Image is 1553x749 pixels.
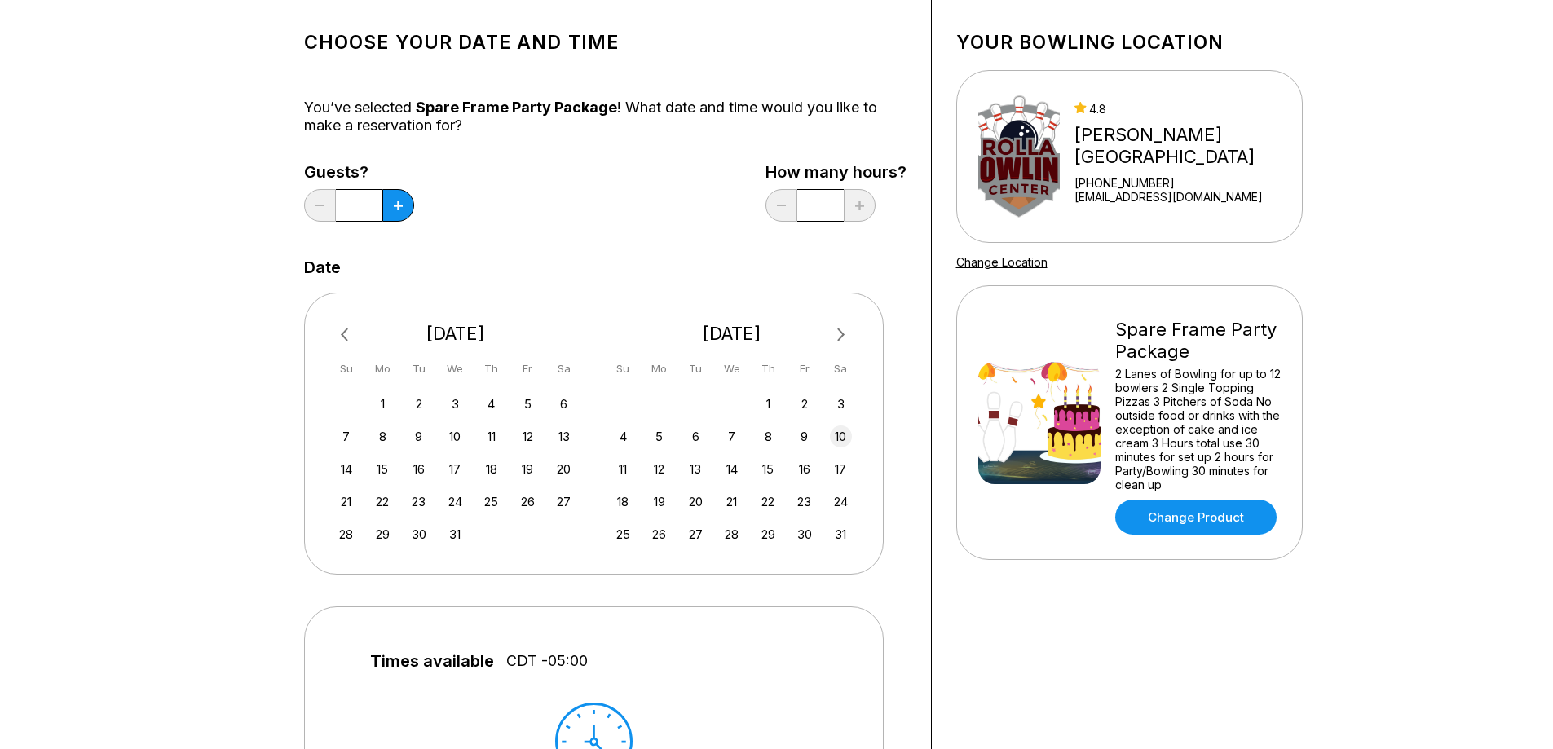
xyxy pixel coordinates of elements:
h1: Your bowling location [956,31,1303,54]
div: Choose Tuesday, December 16th, 2025 [408,458,430,480]
img: Rolla Bowling Center [978,95,1061,218]
div: Choose Friday, December 5th, 2025 [517,393,539,415]
div: Choose Tuesday, December 23rd, 2025 [408,491,430,513]
div: You’ve selected ! What date and time would you like to make a reservation for? [304,99,907,134]
div: We [721,358,743,380]
div: Mo [648,358,670,380]
div: Su [612,358,634,380]
label: Date [304,258,341,276]
div: Choose Wednesday, December 24th, 2025 [444,491,466,513]
div: Choose Saturday, January 31st, 2026 [830,523,852,545]
div: Sa [830,358,852,380]
div: Choose Tuesday, January 6th, 2026 [685,425,707,447]
span: Spare Frame Party Package [416,99,617,116]
div: Choose Sunday, December 21st, 2025 [335,491,357,513]
div: month 2026-01 [610,391,854,545]
a: [EMAIL_ADDRESS][DOMAIN_NAME] [1074,190,1295,204]
div: Choose Saturday, January 3rd, 2026 [830,393,852,415]
div: 4.8 [1074,102,1295,116]
div: Choose Thursday, January 15th, 2026 [757,458,779,480]
div: Choose Tuesday, January 20th, 2026 [685,491,707,513]
div: [DATE] [606,323,858,345]
div: Fr [517,358,539,380]
div: Choose Saturday, January 10th, 2026 [830,425,852,447]
div: Choose Sunday, December 14th, 2025 [335,458,357,480]
div: Choose Monday, December 1st, 2025 [372,393,394,415]
div: Choose Wednesday, January 21st, 2026 [721,491,743,513]
a: Change Product [1115,500,1277,535]
div: 2 Lanes of Bowling for up to 12 bowlers 2 Single Topping Pizzas 3 Pitchers of Soda No outside foo... [1115,367,1281,491]
div: Choose Saturday, December 13th, 2025 [553,425,575,447]
div: Choose Sunday, January 4th, 2026 [612,425,634,447]
div: Choose Wednesday, January 14th, 2026 [721,458,743,480]
div: Choose Friday, January 9th, 2026 [793,425,815,447]
div: Choose Monday, January 5th, 2026 [648,425,670,447]
div: Choose Thursday, January 22nd, 2026 [757,491,779,513]
div: Choose Wednesday, December 10th, 2025 [444,425,466,447]
img: Spare Frame Party Package [978,362,1101,484]
a: Change Location [956,255,1048,269]
div: Choose Friday, December 26th, 2025 [517,491,539,513]
span: CDT -05:00 [506,652,588,670]
div: Tu [685,358,707,380]
div: Choose Wednesday, December 3rd, 2025 [444,393,466,415]
div: Spare Frame Party Package [1115,319,1281,363]
div: Sa [553,358,575,380]
div: [PHONE_NUMBER] [1074,176,1295,190]
h1: Choose your Date and time [304,31,907,54]
div: Choose Thursday, December 18th, 2025 [480,458,502,480]
div: Choose Tuesday, January 27th, 2026 [685,523,707,545]
div: Choose Thursday, December 11th, 2025 [480,425,502,447]
div: Choose Monday, December 8th, 2025 [372,425,394,447]
button: Previous Month [333,322,360,348]
div: Choose Sunday, January 11th, 2026 [612,458,634,480]
span: Times available [370,652,494,670]
div: Choose Saturday, December 27th, 2025 [553,491,575,513]
label: How many hours? [765,163,907,181]
div: Choose Friday, January 23rd, 2026 [793,491,815,513]
div: Choose Wednesday, December 31st, 2025 [444,523,466,545]
div: month 2025-12 [333,391,578,545]
div: Choose Wednesday, January 28th, 2026 [721,523,743,545]
div: Choose Wednesday, December 17th, 2025 [444,458,466,480]
div: Choose Friday, January 2nd, 2026 [793,393,815,415]
div: [DATE] [329,323,582,345]
div: Choose Friday, January 16th, 2026 [793,458,815,480]
div: Th [480,358,502,380]
div: Choose Saturday, January 17th, 2026 [830,458,852,480]
div: Choose Monday, January 12th, 2026 [648,458,670,480]
div: Choose Sunday, January 25th, 2026 [612,523,634,545]
div: Fr [793,358,815,380]
div: Choose Saturday, January 24th, 2026 [830,491,852,513]
div: Choose Friday, January 30th, 2026 [793,523,815,545]
div: Choose Friday, December 19th, 2025 [517,458,539,480]
div: Choose Tuesday, December 9th, 2025 [408,425,430,447]
div: Choose Sunday, January 18th, 2026 [612,491,634,513]
div: Choose Monday, December 15th, 2025 [372,458,394,480]
div: Choose Thursday, December 4th, 2025 [480,393,502,415]
div: We [444,358,466,380]
div: Choose Wednesday, January 7th, 2026 [721,425,743,447]
div: Choose Friday, December 12th, 2025 [517,425,539,447]
div: Choose Saturday, December 20th, 2025 [553,458,575,480]
button: Next Month [828,322,854,348]
div: Tu [408,358,430,380]
div: Choose Sunday, December 28th, 2025 [335,523,357,545]
label: Guests? [304,163,414,181]
div: Choose Sunday, December 7th, 2025 [335,425,357,447]
div: Choose Monday, December 22nd, 2025 [372,491,394,513]
div: Choose Thursday, January 8th, 2026 [757,425,779,447]
div: Choose Thursday, January 29th, 2026 [757,523,779,545]
div: Choose Saturday, December 6th, 2025 [553,393,575,415]
div: Choose Thursday, January 1st, 2026 [757,393,779,415]
div: Mo [372,358,394,380]
div: Choose Monday, January 19th, 2026 [648,491,670,513]
div: Th [757,358,779,380]
div: Choose Tuesday, January 13th, 2026 [685,458,707,480]
div: Choose Thursday, December 25th, 2025 [480,491,502,513]
div: Choose Monday, December 29th, 2025 [372,523,394,545]
div: Su [335,358,357,380]
div: Choose Tuesday, December 30th, 2025 [408,523,430,545]
div: Choose Tuesday, December 2nd, 2025 [408,393,430,415]
div: [PERSON_NAME][GEOGRAPHIC_DATA] [1074,124,1295,168]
